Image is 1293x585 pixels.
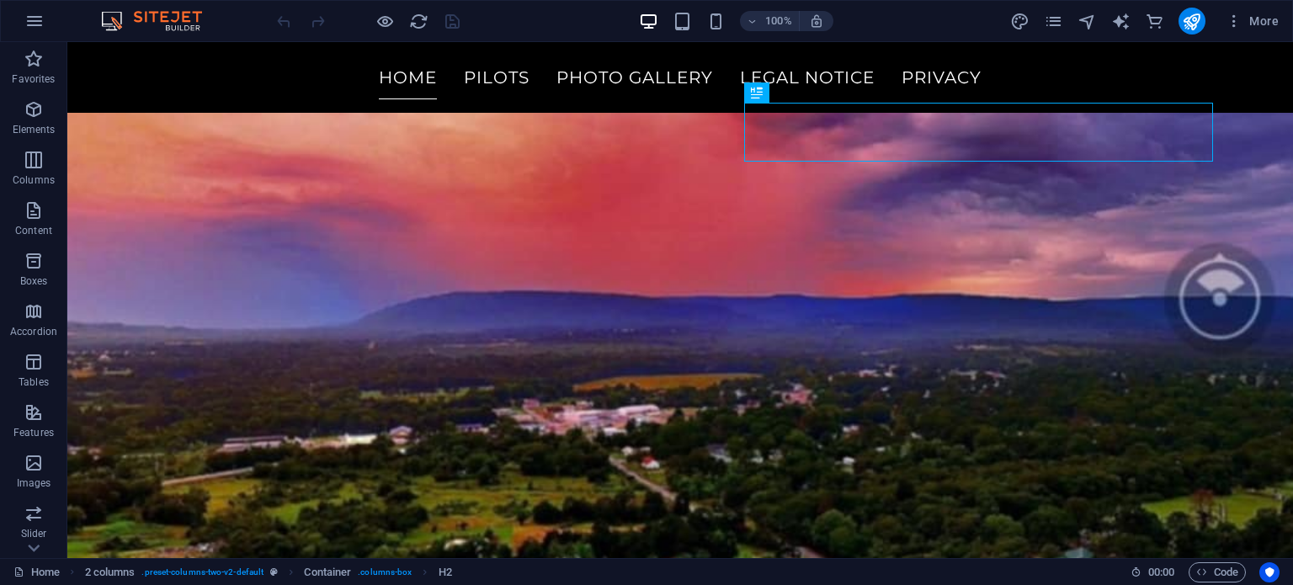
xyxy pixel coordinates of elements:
p: Content [15,224,52,237]
i: This element is a customizable preset [270,567,278,577]
button: design [1010,11,1030,31]
a: Click to cancel selection. Double-click to open Pages [13,562,60,582]
button: reload [408,11,428,31]
p: Tables [19,375,49,389]
button: Code [1189,562,1246,582]
i: Publish [1182,12,1201,31]
p: Boxes [20,274,48,288]
p: Accordion [10,325,57,338]
h6: Session time [1131,562,1175,582]
nav: breadcrumb [85,562,452,582]
p: Slider [21,527,47,540]
button: Usercentrics [1259,562,1280,582]
p: Favorites [12,72,55,86]
i: On resize automatically adjust zoom level to fit chosen device. [809,13,824,29]
p: Features [13,426,54,439]
button: commerce [1145,11,1165,31]
button: 100% [740,11,800,31]
p: Columns [13,173,55,187]
button: pages [1044,11,1064,31]
button: navigator [1077,11,1098,31]
i: Pages (Ctrl+Alt+S) [1044,12,1063,31]
i: Navigator [1077,12,1097,31]
span: . preset-columns-two-v2-default [141,562,263,582]
p: Elements [13,123,56,136]
i: Design (Ctrl+Alt+Y) [1010,12,1030,31]
span: . columns-box [358,562,412,582]
i: Commerce [1145,12,1164,31]
span: Click to select. Double-click to edit [85,562,136,582]
button: publish [1179,8,1205,35]
span: More [1226,13,1279,29]
span: : [1160,566,1163,578]
span: 00 00 [1148,562,1174,582]
i: Reload page [409,12,428,31]
p: Images [17,476,51,490]
button: Click here to leave preview mode and continue editing [375,11,395,31]
span: Click to select. Double-click to edit [304,562,351,582]
span: Click to select. Double-click to edit [439,562,452,582]
img: Editor Logo [97,11,223,31]
i: AI Writer [1111,12,1131,31]
span: Code [1196,562,1238,582]
button: More [1219,8,1285,35]
button: text_generator [1111,11,1131,31]
h6: 100% [765,11,792,31]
